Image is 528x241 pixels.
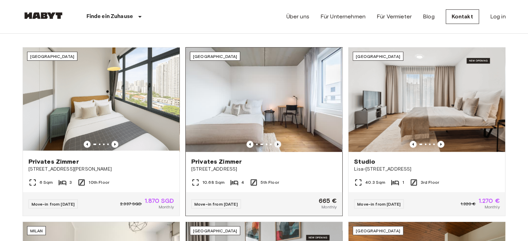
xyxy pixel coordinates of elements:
span: 3 [69,179,72,186]
span: 5th Floor [261,179,279,186]
span: Move-in from [DATE] [32,201,75,207]
span: [GEOGRAPHIC_DATA] [193,54,237,59]
img: Marketing picture of unit SG-01-116-001-02 [23,48,179,152]
span: Move-in from [DATE] [357,201,401,207]
span: Privates Zimmer [28,157,79,166]
span: 1.320 € [460,201,476,207]
span: Monthly [484,204,500,210]
button: Previous image [84,141,91,148]
span: Studio [354,157,375,166]
button: Previous image [410,141,417,148]
a: Marketing picture of unit SG-01-116-001-02Previous imagePrevious image[GEOGRAPHIC_DATA]Privates Z... [23,47,180,216]
span: 10th Floor [89,179,109,186]
span: Monthly [159,204,174,210]
span: 2.337 SGD [120,201,142,207]
span: [GEOGRAPHIC_DATA] [30,54,75,59]
span: [GEOGRAPHIC_DATA] [193,228,237,233]
a: Kontakt [446,9,479,24]
img: Habyt [23,12,64,19]
span: 40.3 Sqm [365,179,385,186]
span: [GEOGRAPHIC_DATA] [356,228,400,233]
a: Für Vermieter [377,12,412,21]
a: Log in [490,12,506,21]
span: [STREET_ADDRESS][PERSON_NAME] [28,166,174,173]
button: Previous image [246,141,253,148]
a: Für Unternehmen [320,12,366,21]
span: 6 Sqm [40,179,53,186]
span: 4 [241,179,244,186]
a: Über uns [286,12,309,21]
span: Monthly [321,204,337,210]
span: Move-in from [DATE] [194,201,238,207]
span: 3rd Floor [421,179,439,186]
span: 665 € [318,198,337,204]
button: Previous image [437,141,444,148]
span: 1.270 € [478,198,500,204]
span: Privates Zimmer [191,157,242,166]
a: Marketing picture of unit DE-01-491-304-001Previous imagePrevious image[GEOGRAPHIC_DATA]StudioLis... [348,47,505,216]
button: Previous image [111,141,118,148]
img: Marketing picture of unit DE-01-491-304-001 [349,48,505,152]
span: [GEOGRAPHIC_DATA] [356,54,400,59]
span: [STREET_ADDRESS] [191,166,337,173]
a: Marketing picture of unit DE-04-037-026-03QMarketing picture of unit DE-04-037-026-03QPrevious im... [185,47,343,216]
span: Milan [30,228,43,233]
span: 10.68 Sqm [202,179,225,186]
span: 1.870 SGD [144,198,174,204]
a: Blog [423,12,435,21]
button: Previous image [274,141,281,148]
span: 1 [402,179,404,186]
span: Lisa-[STREET_ADDRESS] [354,166,500,173]
p: Finde ein Zuhause [86,12,133,21]
img: Marketing picture of unit DE-04-037-026-03Q [186,48,342,152]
